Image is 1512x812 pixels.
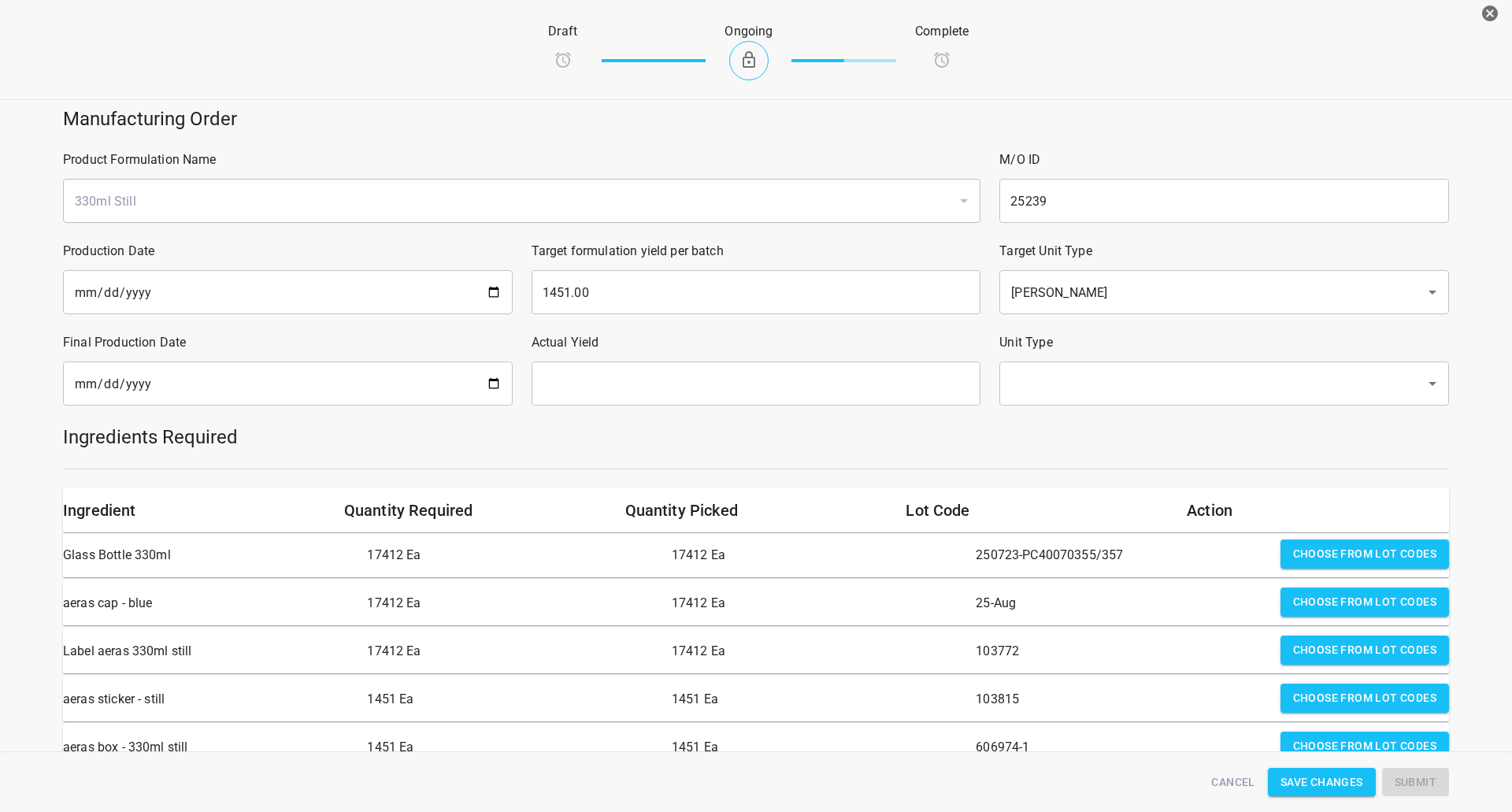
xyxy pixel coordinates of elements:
[367,539,658,571] p: 17412 Ea
[63,636,354,667] p: Label aeras 330ml still
[1280,539,1449,569] button: Choose from lot codes
[1421,373,1443,395] button: Open
[999,333,1449,352] p: Unit Type
[63,684,354,715] p: aeras sticker - still
[1293,592,1436,612] span: Choose from lot codes
[672,588,963,619] p: 17412 Ea
[1421,281,1443,303] button: Open
[976,732,1267,763] p: 606974-1
[915,22,969,41] p: Complete
[976,684,1267,715] p: 103815
[1293,544,1436,564] span: Choose from lot codes
[532,333,981,352] p: Actual Yield
[63,732,354,763] p: aeras box - 330ml still
[1293,688,1436,708] span: Choose from lot codes
[63,333,513,352] p: Final Production Date
[1280,732,1449,761] button: Choose from lot codes
[906,498,1168,523] h6: Lot Code
[672,539,963,571] p: 17412 Ea
[344,498,606,523] h6: Quantity Required
[1211,773,1254,792] span: Cancel
[976,636,1267,667] p: 103772
[63,106,1449,132] h5: Manufacturing Order
[1280,636,1449,665] button: Choose from lot codes
[367,636,658,667] p: 17412 Ea
[63,242,513,261] p: Production Date
[543,22,583,41] p: Draft
[976,588,1267,619] p: 25-Aug
[1187,498,1449,523] h6: Action
[63,150,980,169] p: Product Formulation Name
[63,588,354,619] p: aeras cap - blue
[999,242,1449,261] p: Target Unit Type
[63,425,1449,450] h5: Ingredients Required
[1280,588,1449,617] button: Choose from lot codes
[367,732,658,763] p: 1451 Ea
[672,684,963,715] p: 1451 Ea
[367,588,658,619] p: 17412 Ea
[976,539,1267,571] p: 250723-PC40070355/357
[63,539,354,571] p: Glass Bottle 330ml
[1205,768,1261,797] button: Cancel
[1293,736,1436,756] span: Choose from lot codes
[1280,684,1449,713] button: Choose from lot codes
[625,498,888,523] h6: Quantity Picked
[63,498,325,523] h6: Ingredient
[672,732,963,763] p: 1451 Ea
[999,150,1449,169] p: M/O ID
[1293,640,1436,660] span: Choose from lot codes
[1280,773,1363,792] span: Save Changes
[1268,768,1376,797] button: Save Changes
[367,684,658,715] p: 1451 Ea
[672,636,963,667] p: 17412 Ea
[724,22,773,41] p: Ongoing
[532,242,981,261] p: Target formulation yield per batch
